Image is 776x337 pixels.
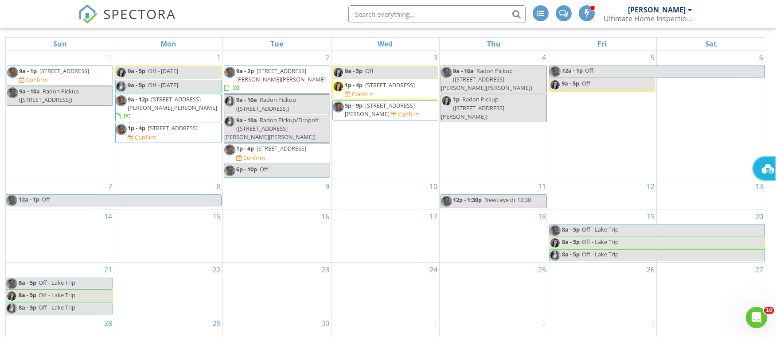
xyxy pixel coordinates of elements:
img: newt_headshot.jpeg [333,101,344,112]
span: Off - Lake Trip [582,225,619,233]
td: Go to September 13, 2025 [656,179,765,209]
a: Confirm [128,133,156,142]
td: Go to September 26, 2025 [548,263,657,316]
a: Confirm [19,76,48,84]
a: Go to September 26, 2025 [645,263,656,277]
span: [STREET_ADDRESS][PERSON_NAME][PERSON_NAME] [128,95,217,112]
span: Radon Pickup ([STREET_ADDRESS][PERSON_NAME]) [441,95,504,120]
span: [STREET_ADDRESS] [257,144,306,152]
td: Go to September 10, 2025 [331,179,440,209]
a: Go to September 24, 2025 [428,263,439,277]
td: Go to September 9, 2025 [222,179,331,209]
div: Confirm [398,111,420,118]
span: 9a - 5p [345,67,363,75]
iframe: Intercom live chat [746,307,767,328]
span: Off - Lake Trip [582,250,619,258]
img: img_8969.jpg [550,250,561,261]
span: 9a - 5p [562,79,579,87]
a: Confirm [236,154,265,162]
span: Off [365,67,374,75]
span: Off - [DATE] [148,67,178,75]
a: Go to September 18, 2025 [536,209,548,224]
span: 1p - 4p [128,124,145,132]
td: Go to September 2, 2025 [222,50,331,179]
span: 9a - 5p [128,81,145,89]
td: Go to September 14, 2025 [6,209,114,262]
span: 1p - 4p [236,144,254,152]
a: Friday [596,38,608,50]
img: img_0301.png [550,237,561,248]
a: Go to October 2, 2025 [540,316,548,330]
span: Radon Pickup ([STREET_ADDRESS][PERSON_NAME][PERSON_NAME]) [441,67,532,92]
a: Go to September 2, 2025 [324,50,331,65]
span: Radon Pickup/Dropoff ([STREET_ADDRESS][PERSON_NAME][PERSON_NAME]) [224,116,319,141]
a: Tuesday [269,38,285,50]
img: newt_headshot.jpeg [7,67,18,78]
td: Go to September 23, 2025 [222,263,331,316]
a: 9a - 12p [STREET_ADDRESS][PERSON_NAME][PERSON_NAME] [115,94,222,123]
img: newt_headshot.jpeg [441,67,452,78]
a: 1p - 4p [STREET_ADDRESS] Confirm [224,143,330,163]
a: Go to September 21, 2025 [102,263,114,277]
span: Off [42,195,50,203]
img: newt_headshot.jpeg [224,67,235,78]
img: newt_headshot.jpeg [6,278,17,289]
a: Go to September 1, 2025 [215,50,222,65]
span: Off [585,66,593,74]
a: 5p - 9p [STREET_ADDRESS][PERSON_NAME] [345,101,415,118]
a: Go to October 1, 2025 [432,316,439,330]
a: 1p - 4p [STREET_ADDRESS] [128,124,198,132]
a: 9a - 2p [STREET_ADDRESS][PERSON_NAME][PERSON_NAME] [224,66,330,94]
span: 12a - 1p [18,195,40,206]
a: Go to September 13, 2025 [753,179,765,194]
div: Confirm [352,90,374,97]
img: img_8969.jpg [224,116,235,127]
span: 1p - 4p [345,81,363,89]
div: Confirm [135,134,156,141]
td: Go to September 7, 2025 [6,179,114,209]
img: newt_headshot.jpeg [116,124,127,135]
td: Go to September 18, 2025 [440,209,548,262]
span: 8a - 5p [18,303,37,314]
img: img_8969.jpg [116,81,127,92]
span: [STREET_ADDRESS] [148,124,198,132]
td: Go to September 15, 2025 [114,209,223,262]
td: Go to September 22, 2025 [114,263,223,316]
span: 8a - 5p [562,250,580,261]
img: The Best Home Inspection Software - Spectora [78,4,97,24]
img: img_0301.png [6,291,17,302]
img: img_0301.png [550,79,561,90]
span: 9a - 1p [19,67,37,75]
a: 9a - 12p [STREET_ADDRESS][PERSON_NAME][PERSON_NAME] [116,95,217,120]
span: 8a - 5p [562,237,580,248]
td: Go to September 1, 2025 [114,50,223,179]
img: newt_headshot.jpeg [441,196,452,207]
a: Go to September 14, 2025 [102,209,114,224]
a: Confirm [345,90,374,98]
a: 1p - 4p [STREET_ADDRESS] [236,144,306,152]
img: newt_headshot.jpeg [550,66,561,77]
td: Go to September 25, 2025 [440,263,548,316]
img: newt_headshot.jpeg [116,95,127,106]
a: Go to September 6, 2025 [757,50,765,65]
span: Off - Lake Trip [582,238,619,246]
a: 1p - 4p [STREET_ADDRESS] [345,81,415,89]
td: Go to September 8, 2025 [114,179,223,209]
span: 5p - 9p [345,101,363,109]
a: Go to September 7, 2025 [106,179,114,194]
span: 12p - 1:30p [453,196,482,204]
a: Go to September 16, 2025 [320,209,331,224]
img: newt_headshot.jpeg [224,165,235,176]
span: [STREET_ADDRESS] [365,81,415,89]
span: Radon Pickup ([STREET_ADDRESS]) [19,87,79,104]
a: 9a - 2p [STREET_ADDRESS][PERSON_NAME][PERSON_NAME] [224,67,326,92]
a: Go to September 17, 2025 [428,209,439,224]
span: Off [260,165,268,173]
a: Go to September 11, 2025 [536,179,548,194]
div: Ultimate Home Inspections, LLC [604,14,693,23]
span: Radon Pickup ([STREET_ADDRESS]) [236,96,296,112]
td: Go to September 12, 2025 [548,179,657,209]
a: Go to September 12, 2025 [645,179,656,194]
a: Go to September 3, 2025 [432,50,439,65]
td: Go to September 17, 2025 [331,209,440,262]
